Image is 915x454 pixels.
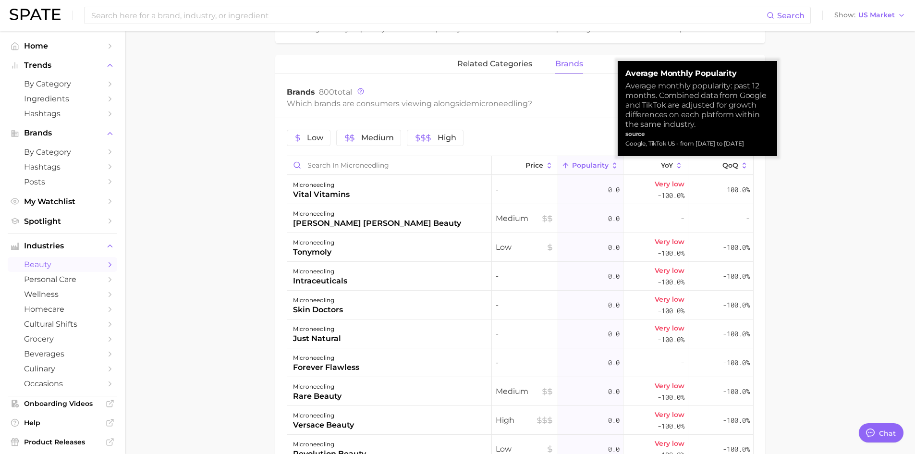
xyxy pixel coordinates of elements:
[625,130,645,137] strong: source
[525,161,543,169] span: Price
[655,265,684,276] span: Very low
[723,242,750,253] span: -100.0%
[90,7,767,24] input: Search here for a brand, industry, or ingredient
[608,328,620,340] span: 0.0
[8,106,117,121] a: Hashtags
[8,214,117,229] a: Spotlight
[24,364,101,373] span: culinary
[24,129,101,137] span: Brands
[24,349,101,358] span: beverages
[8,194,117,209] a: My Watchlist
[8,145,117,160] a: by Category
[8,38,117,53] a: Home
[777,11,805,20] span: Search
[671,25,745,33] span: predicted growth
[496,328,554,340] span: -
[24,275,101,284] span: personal care
[287,87,315,97] span: Brands
[293,237,334,248] div: microneedling
[526,25,547,33] span: 63.2%
[681,357,684,368] span: -
[858,12,895,18] span: US Market
[293,179,350,191] div: microneedling
[655,178,684,190] span: Very low
[24,109,101,118] span: Hashtags
[8,302,117,317] a: homecare
[293,275,347,287] div: intraceuticals
[293,381,342,393] div: microneedling
[625,69,769,78] strong: Average Monthly Popularity
[496,415,554,426] span: High
[287,319,753,348] button: microneedlingjust natural-0.0Very low-100.0%-100.0%
[293,323,341,335] div: microneedling
[8,160,117,174] a: Hashtags
[24,61,101,70] span: Trends
[658,334,684,345] span: -100.0%
[24,305,101,314] span: homecare
[555,60,583,68] span: brands
[723,270,750,282] span: -100.0%
[655,294,684,305] span: Very low
[608,270,620,282] span: 0.0
[287,175,753,204] button: microneedlingvital vitamins-0.0Very low-100.0%-100.0%
[293,304,343,316] div: skin doctors
[287,262,753,291] button: microneedlingintraceuticals-0.0Very low-100.0%-100.0%
[496,270,554,282] span: -
[496,242,554,253] span: Low
[24,260,101,269] span: beauty
[746,213,750,224] span: -
[496,386,554,397] span: Medium
[293,352,359,364] div: microneedling
[834,12,855,18] span: Show
[293,189,350,200] div: vital vitamins
[625,81,769,129] div: Average monthly popularity: past 12 months. Combined data from Google and TikTok are adjusted for...
[8,396,117,411] a: Onboarding Videos
[405,25,427,33] span: 85.8%
[655,380,684,392] span: Very low
[293,208,461,220] div: microneedling
[658,190,684,201] span: -100.0%
[655,409,684,420] span: Very low
[293,410,354,421] div: microneedling
[307,134,323,142] span: Low
[287,233,753,262] button: microneedlingtonymolyLow0.0Very low-100.0%-100.0%
[496,184,554,196] span: -
[496,213,554,224] span: Medium
[293,333,341,344] div: just natural
[287,348,753,377] button: microneedlingforever flawless-0.0--100.0%
[608,357,620,368] span: 0.0
[8,361,117,376] a: culinary
[658,276,684,288] span: -100.0%
[293,266,347,277] div: microneedling
[24,399,101,408] span: Onboarding Videos
[287,406,753,435] button: microneedlingversace beautyHigh0.0Very low-100.0%-100.0%
[8,239,117,253] button: Industries
[723,386,750,397] span: -100.0%
[8,272,117,287] a: personal care
[723,415,750,426] span: -100.0%
[319,87,352,97] span: total
[658,247,684,259] span: -100.0%
[723,328,750,340] span: -100.0%
[623,156,688,175] button: YoY
[24,217,101,226] span: Spotlight
[8,58,117,73] button: Trends
[287,291,753,319] button: microneedlingskin doctors-0.0Very low-100.0%-100.0%
[24,334,101,344] span: grocery
[24,438,101,446] span: Product Releases
[24,41,101,50] span: Home
[608,213,620,224] span: 0.0
[723,299,750,311] span: -100.0%
[547,25,562,33] abbr: popularity index
[608,242,620,253] span: 0.0
[661,161,673,169] span: YoY
[24,379,101,388] span: occasions
[427,25,482,33] span: popularity share
[608,299,620,311] span: 0.0
[24,242,101,250] span: Industries
[658,305,684,317] span: -100.0%
[608,415,620,426] span: 0.0
[293,419,354,431] div: versace beauty
[625,139,769,148] div: Google, TikTok US - from [DATE] to [DATE]
[608,184,620,196] span: 0.0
